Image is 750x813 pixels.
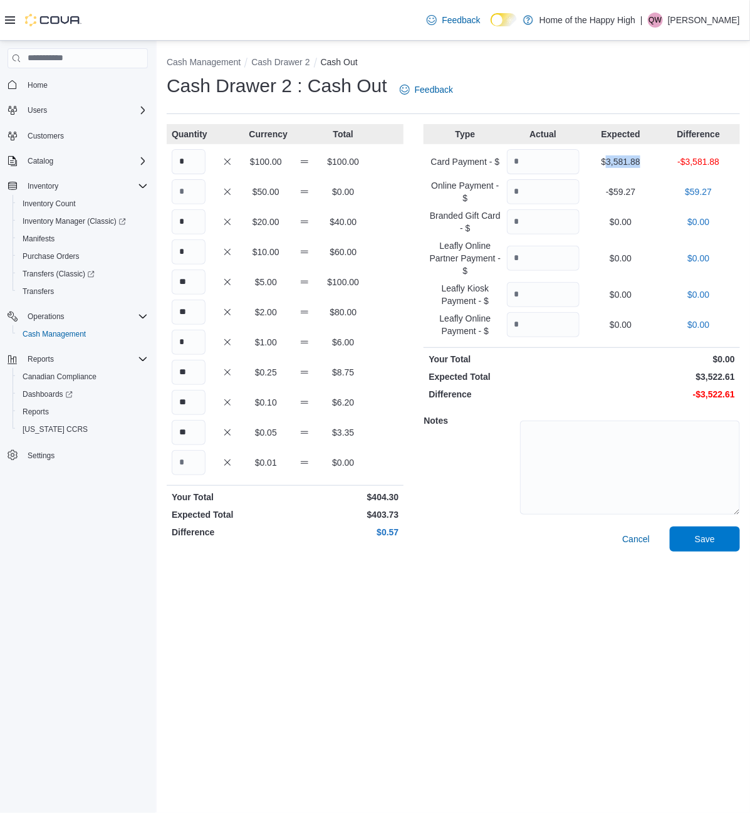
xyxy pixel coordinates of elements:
[640,13,643,28] p: |
[172,526,283,538] p: Difference
[249,306,283,318] p: $2.00
[429,239,501,277] p: Leafly Online Partner Payment - $
[18,249,148,264] span: Purchase Orders
[13,283,153,300] button: Transfers
[249,336,283,349] p: $1.00
[326,306,360,318] p: $80.00
[172,450,206,475] input: Quantity
[249,246,283,258] p: $10.00
[662,318,735,331] p: $0.00
[326,396,360,409] p: $6.20
[172,128,206,140] p: Quantity
[442,14,480,26] span: Feedback
[23,329,86,339] span: Cash Management
[13,368,153,386] button: Canadian Compliance
[18,327,91,342] a: Cash Management
[429,209,501,234] p: Branded Gift Card - $
[28,80,48,90] span: Home
[18,266,148,281] span: Transfers (Classic)
[23,154,58,169] button: Catalog
[662,252,735,265] p: $0.00
[622,533,650,545] span: Cancel
[617,527,655,552] button: Cancel
[507,246,580,271] input: Quantity
[18,214,131,229] a: Inventory Manager (Classic)
[326,426,360,439] p: $3.35
[429,155,501,168] p: Card Payment - $
[13,195,153,212] button: Inventory Count
[326,216,360,228] p: $40.00
[507,282,580,307] input: Quantity
[172,330,206,355] input: Quantity
[585,252,657,265] p: $0.00
[18,327,148,342] span: Cash Management
[3,152,153,170] button: Catalog
[249,396,283,409] p: $0.10
[172,179,206,204] input: Quantity
[288,526,398,538] p: $0.57
[18,214,148,229] span: Inventory Manager (Classic)
[28,312,65,322] span: Operations
[23,234,55,244] span: Manifests
[429,388,579,401] p: Difference
[18,422,93,437] a: [US_STATE] CCRS
[172,491,283,503] p: Your Total
[18,196,148,211] span: Inventory Count
[23,447,148,463] span: Settings
[662,216,735,228] p: $0.00
[23,154,148,169] span: Catalog
[662,128,735,140] p: Difference
[507,179,580,204] input: Quantity
[167,56,740,71] nav: An example of EuiBreadcrumbs
[670,527,740,552] button: Save
[321,57,358,67] button: Cash Out
[172,390,206,415] input: Quantity
[429,179,501,204] p: Online Payment - $
[585,388,735,401] p: -$3,522.61
[326,246,360,258] p: $60.00
[18,249,85,264] a: Purchase Orders
[23,103,52,118] button: Users
[668,13,740,28] p: [PERSON_NAME]
[28,156,53,166] span: Catalog
[172,420,206,445] input: Quantity
[648,13,663,28] div: Quinn Whitelaw
[23,309,70,324] button: Operations
[18,404,148,419] span: Reports
[13,403,153,421] button: Reports
[507,209,580,234] input: Quantity
[395,77,458,102] a: Feedback
[249,366,283,379] p: $0.25
[507,312,580,337] input: Quantity
[23,389,73,399] span: Dashboards
[326,366,360,379] p: $8.75
[13,421,153,438] button: [US_STATE] CCRS
[18,231,148,246] span: Manifests
[539,13,635,28] p: Home of the Happy High
[249,155,283,168] p: $100.00
[23,251,80,261] span: Purchase Orders
[172,360,206,385] input: Quantity
[23,216,126,226] span: Inventory Manager (Classic)
[326,276,360,288] p: $100.00
[585,186,657,198] p: -$59.27
[25,14,81,26] img: Cova
[23,286,54,296] span: Transfers
[249,128,283,140] p: Currency
[585,318,657,331] p: $0.00
[18,404,54,419] a: Reports
[18,369,102,384] a: Canadian Compliance
[585,370,735,383] p: $3,522.61
[18,231,60,246] a: Manifests
[415,83,453,96] span: Feedback
[695,533,715,545] span: Save
[429,312,501,337] p: Leafly Online Payment - $
[249,216,283,228] p: $20.00
[167,73,387,98] h1: Cash Drawer 2 : Cash Out
[249,456,283,469] p: $0.01
[585,216,657,228] p: $0.00
[23,372,96,382] span: Canadian Compliance
[172,239,206,265] input: Quantity
[422,8,485,33] a: Feedback
[23,129,69,144] a: Customers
